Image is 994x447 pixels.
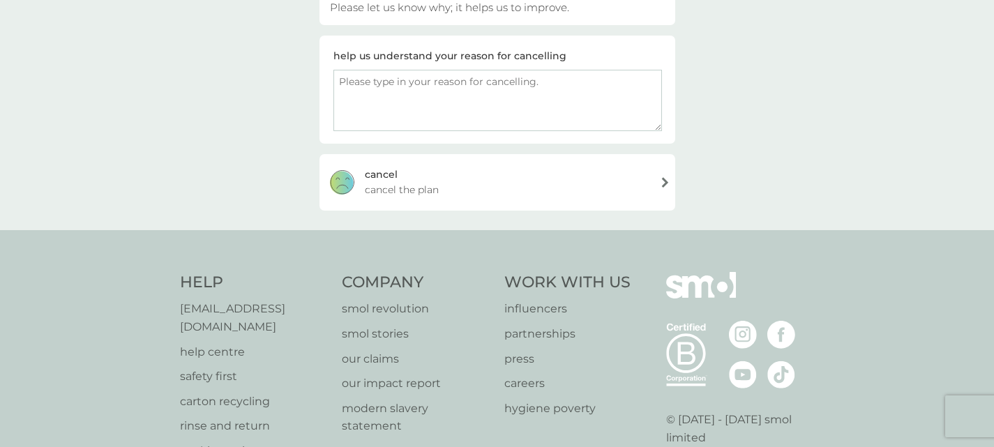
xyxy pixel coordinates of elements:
img: visit the smol Tiktok page [767,361,795,388]
a: press [504,350,631,368]
a: partnerships [504,325,631,343]
a: our impact report [342,374,490,393]
img: smol [666,272,736,319]
a: hygiene poverty [504,400,631,418]
p: © [DATE] - [DATE] smol limited [666,411,815,446]
h4: Work With Us [504,272,631,294]
a: help centre [180,343,329,361]
a: [EMAIL_ADDRESS][DOMAIN_NAME] [180,300,329,335]
div: cancel [365,167,398,182]
img: visit the smol Instagram page [729,321,757,349]
img: visit the smol Youtube page [729,361,757,388]
div: help us understand your reason for cancelling [333,48,566,63]
a: modern slavery statement [342,400,490,435]
a: influencers [504,300,631,318]
a: smol stories [342,325,490,343]
a: smol revolution [342,300,490,318]
a: safety first [180,368,329,386]
a: our claims [342,350,490,368]
img: visit the smol Facebook page [767,321,795,349]
h4: Help [180,272,329,294]
a: carton recycling [180,393,329,411]
a: rinse and return [180,417,329,435]
h4: Company [342,272,490,294]
span: cancel the plan [365,182,439,197]
a: careers [504,374,631,393]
